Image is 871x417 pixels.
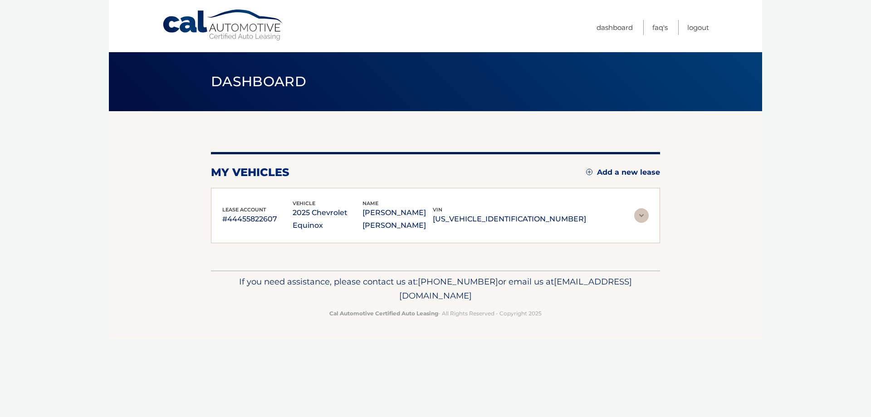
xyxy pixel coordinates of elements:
span: [PHONE_NUMBER] [418,276,498,287]
a: FAQ's [652,20,668,35]
p: - All Rights Reserved - Copyright 2025 [217,309,654,318]
span: Dashboard [211,73,306,90]
img: add.svg [586,169,592,175]
span: lease account [222,206,266,213]
a: Add a new lease [586,168,660,177]
strong: Cal Automotive Certified Auto Leasing [329,310,438,317]
p: [US_VEHICLE_IDENTIFICATION_NUMBER] [433,213,586,226]
a: Cal Automotive [162,9,284,41]
a: Logout [687,20,709,35]
h2: my vehicles [211,166,289,179]
p: If you need assistance, please contact us at: or email us at [217,275,654,304]
a: Dashboard [597,20,633,35]
span: name [362,200,378,206]
p: #44455822607 [222,213,293,226]
p: 2025 Chevrolet Equinox [293,206,363,232]
span: vehicle [293,200,315,206]
p: [PERSON_NAME] [PERSON_NAME] [362,206,433,232]
span: vin [433,206,442,213]
img: accordion-rest.svg [634,208,649,223]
